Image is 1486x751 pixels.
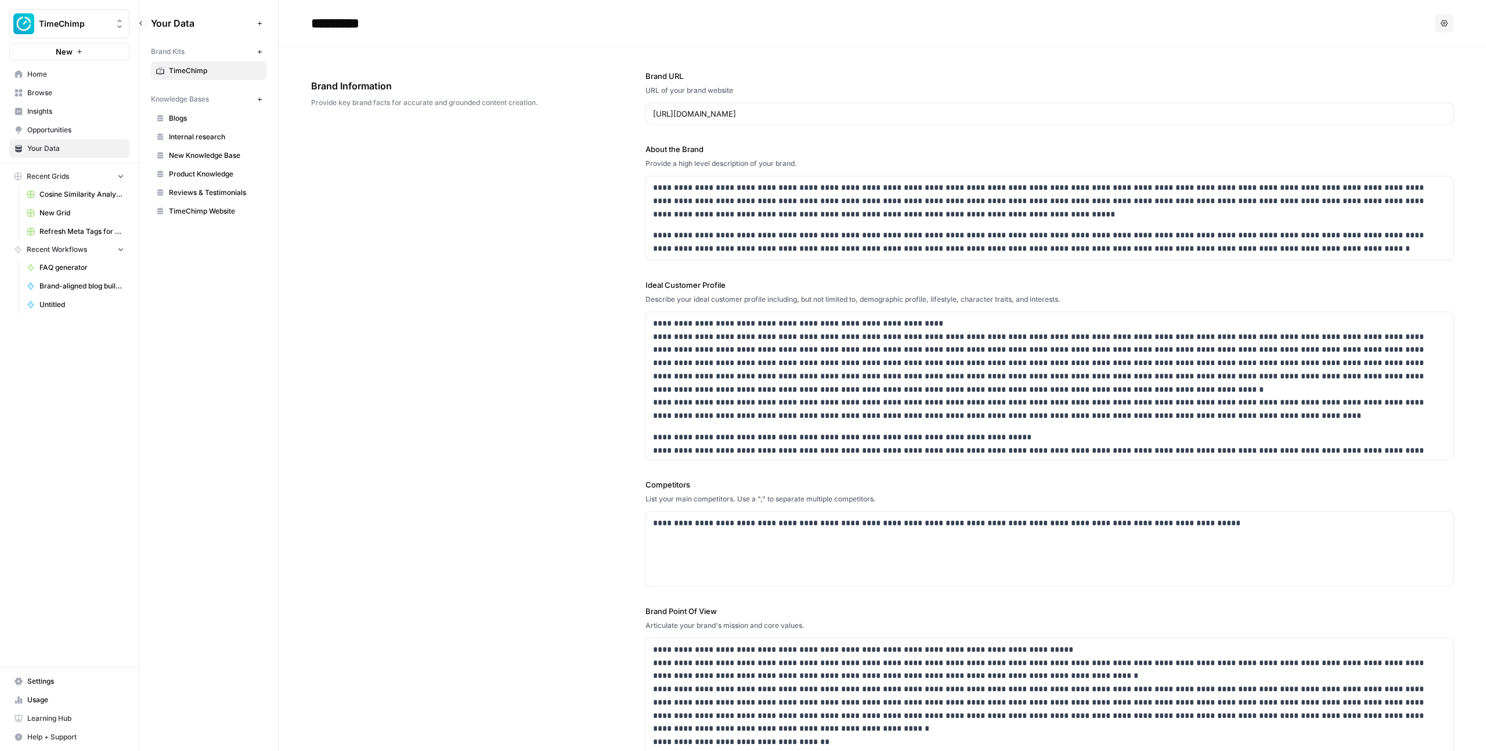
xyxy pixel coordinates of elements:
span: Home [27,69,124,80]
label: Brand URL [645,70,1453,82]
span: TimeChimp [39,18,109,30]
span: Brand-aligned blog builder [39,281,124,291]
a: TimeChimp Website [151,202,266,221]
button: Workspace: TimeChimp [9,9,129,38]
label: About the Brand [645,143,1453,155]
span: Your Data [151,16,253,30]
a: Reviews & Testimonials [151,183,266,202]
a: New Grid [21,204,129,222]
span: Product Knowledge [169,169,261,179]
button: Recent Workflows [9,241,129,258]
img: TimeChimp Logo [13,13,34,34]
span: Recent Grids [27,171,69,182]
div: Describe your ideal customer profile including, but not limited to, demographic profile, lifestyl... [645,294,1453,305]
input: www.sundaysoccer.com [653,108,1446,120]
span: Untitled [39,299,124,310]
button: New [9,43,129,60]
a: TimeChimp [151,62,266,80]
span: New Knowledge Base [169,150,261,161]
a: Brand-aligned blog builder [21,277,129,295]
a: New Knowledge Base [151,146,266,165]
label: Ideal Customer Profile [645,279,1453,291]
span: New [56,46,73,57]
a: Cosine Similarity Analysis [21,185,129,204]
span: Brand Information [311,79,580,93]
span: Opportunities [27,125,124,135]
div: Provide a high level description of your brand. [645,158,1453,169]
span: TimeChimp Website [169,206,261,216]
span: FAQ generator [39,262,124,273]
span: Browse [27,88,124,98]
a: Internal research [151,128,266,146]
button: Help + Support [9,728,129,746]
span: Internal research [169,132,261,142]
a: FAQ generator [21,258,129,277]
a: Opportunities [9,121,129,139]
span: Blogs [169,113,261,124]
a: Browse [9,84,129,102]
span: Refresh Meta Tags for a Page [39,226,124,237]
div: Articulate your brand's mission and core values. [645,620,1453,631]
span: Your Data [27,143,124,154]
span: Provide key brand facts for accurate and grounded content creation. [311,98,580,108]
span: Settings [27,676,124,687]
a: Your Data [9,139,129,158]
button: Recent Grids [9,168,129,185]
span: Insights [27,106,124,117]
span: Brand Kits [151,46,185,57]
span: Usage [27,695,124,705]
div: List your main competitors. Use a "," to separate multiple competitors. [645,494,1453,504]
span: New Grid [39,208,124,218]
span: Learning Hub [27,713,124,724]
span: Recent Workflows [27,244,87,255]
div: URL of your brand website [645,85,1453,96]
label: Brand Point Of View [645,605,1453,617]
a: Blogs [151,109,266,128]
span: Reviews & Testimonials [169,187,261,198]
span: Cosine Similarity Analysis [39,189,124,200]
a: Untitled [21,295,129,314]
a: Product Knowledge [151,165,266,183]
label: Competitors [645,479,1453,490]
a: Usage [9,691,129,709]
a: Home [9,65,129,84]
a: Settings [9,672,129,691]
span: Help + Support [27,732,124,742]
span: TimeChimp [169,66,261,76]
a: Refresh Meta Tags for a Page [21,222,129,241]
a: Insights [9,102,129,121]
span: Knowledge Bases [151,94,209,104]
a: Learning Hub [9,709,129,728]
